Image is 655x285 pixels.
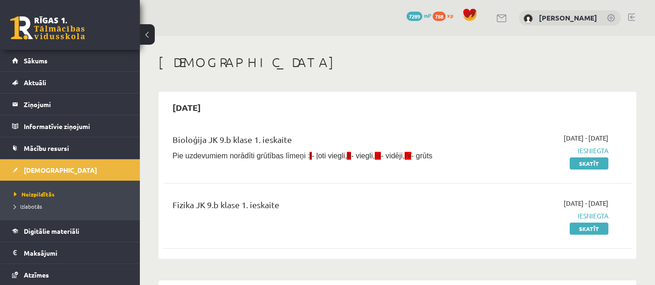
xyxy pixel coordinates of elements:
[24,78,46,87] span: Aktuāli
[172,152,433,160] span: Pie uzdevumiem norādīti grūtības līmeņi : - ļoti viegli, - viegli, - vidēji, - grūts
[433,12,446,21] span: 788
[472,146,608,156] span: Iesniegta
[10,16,85,40] a: Rīgas 1. Tālmācības vidusskola
[14,202,131,210] a: Izlabotās
[564,133,608,143] span: [DATE] - [DATE]
[24,227,79,235] span: Digitālie materiāli
[12,50,128,71] a: Sākums
[172,133,458,150] div: Bioloģija JK 9.b klase 1. ieskaite
[447,12,453,19] span: xp
[24,242,128,264] legend: Maksājumi
[407,12,422,21] span: 7289
[12,137,128,159] a: Mācību resursi
[14,190,131,198] a: Neizpildītās
[539,13,597,22] a: [PERSON_NAME]
[524,14,533,23] img: Kristīna Vološina
[472,211,608,221] span: Iesniegta
[570,223,608,235] a: Skatīt
[375,152,381,160] span: III
[24,144,69,152] span: Mācību resursi
[12,220,128,242] a: Digitālie materiāli
[24,166,97,174] span: [DEMOGRAPHIC_DATA]
[14,190,55,198] span: Neizpildītās
[433,12,458,19] a: 788 xp
[570,157,608,170] a: Skatīt
[12,159,128,181] a: [DEMOGRAPHIC_DATA]
[347,152,351,160] span: II
[405,152,411,160] span: IV
[163,96,210,118] h2: [DATE]
[24,94,128,115] legend: Ziņojumi
[14,203,42,210] span: Izlabotās
[12,115,128,137] a: Informatīvie ziņojumi
[424,12,431,19] span: mP
[24,115,128,137] legend: Informatīvie ziņojumi
[407,12,431,19] a: 7289 mP
[172,198,458,216] div: Fizika JK 9.b klase 1. ieskaite
[24,56,48,65] span: Sākums
[12,72,128,93] a: Aktuāli
[24,271,49,279] span: Atzīmes
[12,242,128,264] a: Maksājumi
[159,54,636,70] h1: [DEMOGRAPHIC_DATA]
[564,198,608,208] span: [DATE] - [DATE]
[310,152,311,160] span: I
[12,94,128,115] a: Ziņojumi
